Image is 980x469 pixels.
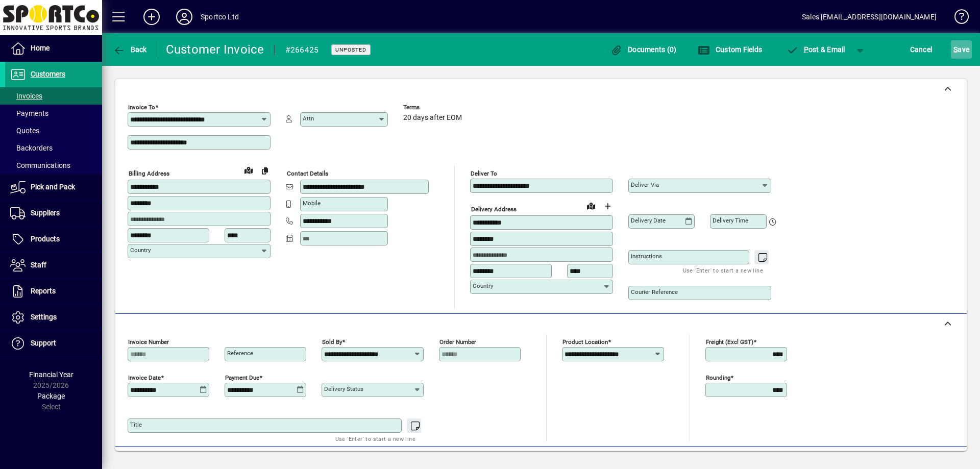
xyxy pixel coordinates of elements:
[713,217,748,224] mat-label: Delivery time
[303,200,321,207] mat-label: Mobile
[128,374,161,381] mat-label: Invoice date
[130,246,151,254] mat-label: Country
[37,392,65,400] span: Package
[804,45,808,54] span: P
[471,170,497,177] mat-label: Deliver To
[583,198,599,214] a: View on map
[128,104,155,111] mat-label: Invoice To
[5,253,102,278] a: Staff
[102,40,158,59] app-page-header-button: Back
[130,421,142,428] mat-label: Title
[631,253,662,260] mat-label: Instructions
[335,46,366,53] span: Unposted
[10,109,48,117] span: Payments
[631,217,666,224] mat-label: Delivery date
[951,40,972,59] button: Save
[10,92,42,100] span: Invoices
[403,114,462,122] span: 20 days after EOM
[31,235,60,243] span: Products
[631,181,659,188] mat-label: Deliver via
[608,40,679,59] button: Documents (0)
[166,41,264,58] div: Customer Invoice
[610,45,677,54] span: Documents (0)
[257,162,273,179] button: Copy to Delivery address
[5,331,102,356] a: Support
[285,42,319,58] div: #266425
[110,40,150,59] button: Back
[631,288,678,295] mat-label: Courier Reference
[439,338,476,345] mat-label: Order number
[5,175,102,200] a: Pick and Pack
[135,8,168,26] button: Add
[31,44,50,52] span: Home
[168,8,201,26] button: Profile
[10,144,53,152] span: Backorders
[953,45,958,54] span: S
[908,40,935,59] button: Cancel
[5,201,102,226] a: Suppliers
[706,338,753,345] mat-label: Freight (excl GST)
[706,374,730,381] mat-label: Rounding
[31,339,56,347] span: Support
[31,313,57,321] span: Settings
[225,374,259,381] mat-label: Payment due
[599,198,616,214] button: Choose address
[5,139,102,157] a: Backorders
[31,209,60,217] span: Suppliers
[953,41,969,58] span: ave
[201,9,239,25] div: Sportco Ltd
[5,305,102,330] a: Settings
[473,282,493,289] mat-label: Country
[698,45,762,54] span: Custom Fields
[335,433,415,445] mat-hint: Use 'Enter' to start a new line
[10,127,39,135] span: Quotes
[781,40,850,59] button: Post & Email
[303,115,314,122] mat-label: Attn
[5,105,102,122] a: Payments
[695,40,765,59] button: Custom Fields
[802,9,937,25] div: Sales [EMAIL_ADDRESS][DOMAIN_NAME]
[128,338,169,345] mat-label: Invoice number
[683,264,763,276] mat-hint: Use 'Enter' to start a new line
[31,70,65,78] span: Customers
[5,122,102,139] a: Quotes
[5,36,102,61] a: Home
[324,385,363,392] mat-label: Delivery status
[786,45,845,54] span: ost & Email
[5,87,102,105] a: Invoices
[29,371,73,379] span: Financial Year
[10,161,70,169] span: Communications
[240,162,257,178] a: View on map
[5,279,102,304] a: Reports
[31,261,46,269] span: Staff
[113,45,147,54] span: Back
[562,338,608,345] mat-label: Product location
[31,287,56,295] span: Reports
[403,104,464,111] span: Terms
[5,227,102,252] a: Products
[322,338,342,345] mat-label: Sold by
[31,183,75,191] span: Pick and Pack
[5,157,102,174] a: Communications
[947,2,967,35] a: Knowledge Base
[910,41,933,58] span: Cancel
[227,350,253,357] mat-label: Reference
